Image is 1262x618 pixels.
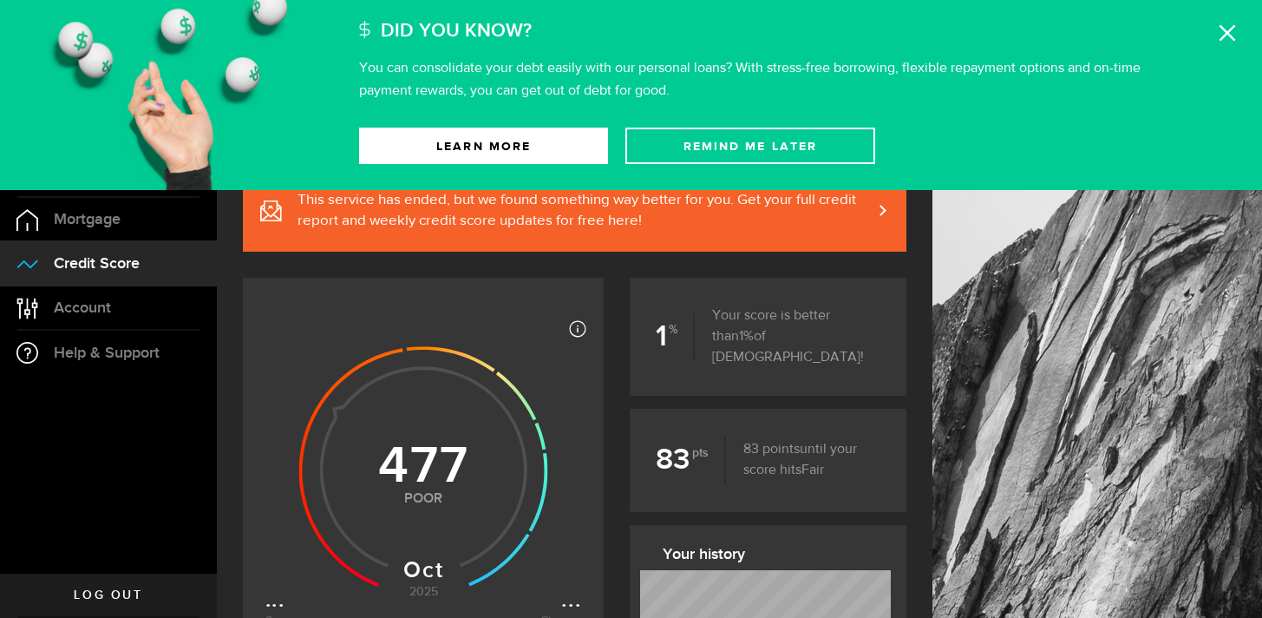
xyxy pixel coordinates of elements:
a: This service has ended, but we found something way better for you. Get your full credit report an... [243,169,906,252]
h3: Your history [663,541,886,569]
b: 83 [656,437,726,483]
span: 1 [739,330,754,344]
h2: Did You Know? [381,13,532,49]
span: Credit Score [54,256,140,272]
a: Learn More [359,128,608,164]
p: Your score is better than of [DEMOGRAPHIC_DATA]! [695,306,880,368]
span: Mortgage [54,212,121,227]
b: 1 [656,313,695,360]
span: This service has ended, but we found something way better for you. Get your full credit report an... [298,190,872,232]
p: until your score hits [726,439,880,481]
span: 83 points [743,443,800,457]
span: Account [54,300,111,316]
span: Help & Support [54,345,160,361]
button: Open LiveChat chat widget [14,7,66,59]
p: You can consolidate your debt easily with our personal loans? With stress-free borrowing, flexibl... [359,62,1141,98]
span: Fair [801,463,824,477]
button: Remind Me later [625,128,874,164]
span: Log out [74,589,142,602]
